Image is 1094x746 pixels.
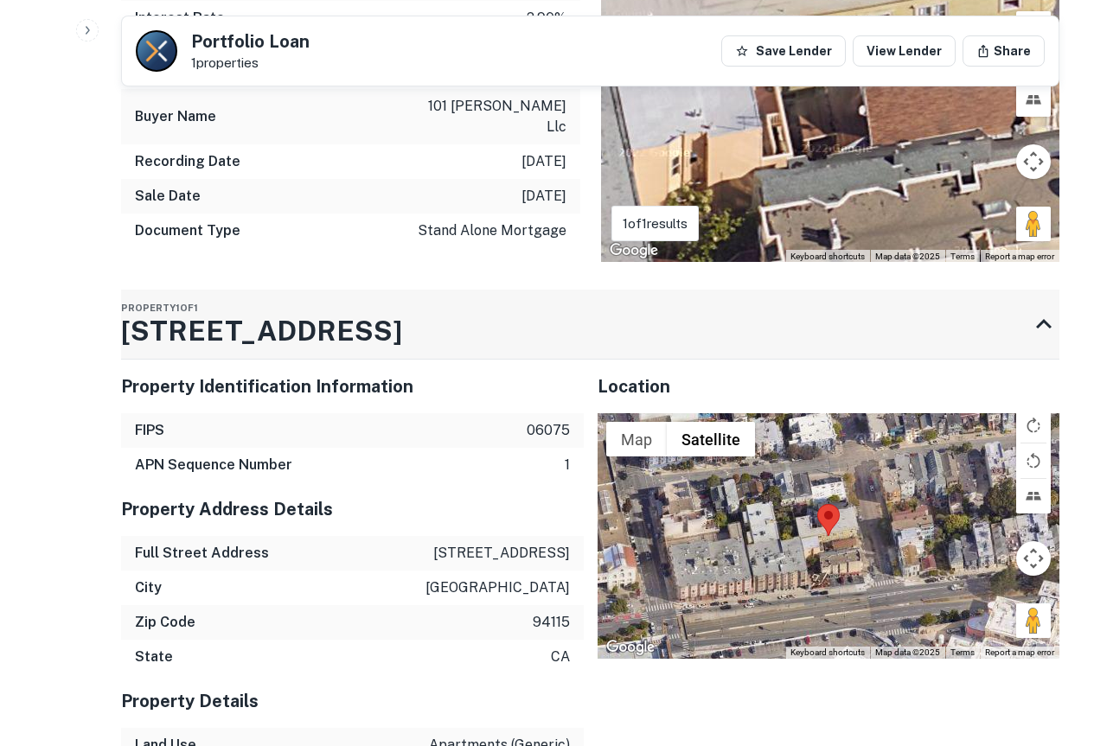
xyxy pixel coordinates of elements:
[121,496,584,522] h5: Property Address Details
[135,220,240,241] h6: Document Type
[191,33,310,50] h5: Portfolio Loan
[433,543,570,564] p: [STREET_ADDRESS]
[1016,408,1051,443] button: Rotate map clockwise
[135,8,225,29] h6: Interest Rate
[135,186,201,207] h6: Sale Date
[602,636,659,659] img: Google
[605,239,662,262] a: Open this area in Google Maps (opens a new window)
[950,252,975,261] a: Terms (opens in new tab)
[418,220,566,241] p: stand alone mortgage
[551,647,570,667] p: ca
[425,577,570,598] p: [GEOGRAPHIC_DATA]
[135,543,269,564] h6: Full Street Address
[135,647,173,667] h6: State
[623,214,688,234] p: 1 of 1 results
[1016,144,1051,179] button: Map camera controls
[191,55,310,71] p: 1 properties
[135,612,195,633] h6: Zip Code
[985,252,1054,261] a: Report a map error
[721,35,846,67] button: Save Lender
[1008,608,1094,691] iframe: Chat Widget
[411,96,566,137] p: 101 [PERSON_NAME] llc
[598,373,1060,399] h5: Location
[521,151,566,172] p: [DATE]
[135,106,216,127] h6: Buyer Name
[875,647,940,657] span: Map data ©2025
[135,420,164,441] h6: FIPS
[565,455,570,475] p: 1
[875,252,940,261] span: Map data ©2025
[527,8,566,29] p: 2.90%
[985,647,1054,657] a: Report a map error
[790,647,865,659] button: Keyboard shortcuts
[1016,207,1051,241] button: Drag Pegman onto the map to open Street View
[1016,541,1051,576] button: Map camera controls
[1016,603,1051,638] button: Drag Pegman onto the map to open Street View
[527,420,570,441] p: 06075
[790,251,865,263] button: Keyboard shortcuts
[1016,443,1051,478] button: Rotate map counterclockwise
[135,577,162,598] h6: City
[121,688,584,714] h5: Property Details
[121,303,198,313] span: Property 1 of 1
[853,35,956,67] a: View Lender
[521,186,566,207] p: [DATE]
[1016,479,1051,513] button: Tilt map
[1016,82,1051,117] button: Tilt map
[602,636,659,659] a: Open this area in Google Maps (opens a new window)
[1016,11,1051,46] button: Rotate map clockwise
[121,290,1059,359] div: Property1of1[STREET_ADDRESS]
[135,151,240,172] h6: Recording Date
[605,239,662,262] img: Google
[533,612,570,633] p: 94115
[950,647,975,657] a: Terms (opens in new tab)
[135,455,292,475] h6: APN Sequence Number
[667,422,755,456] button: Show satellite imagery
[121,310,402,352] h3: [STREET_ADDRESS]
[121,373,584,399] h5: Property Identification Information
[963,35,1045,67] button: Share
[606,422,667,456] button: Show street map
